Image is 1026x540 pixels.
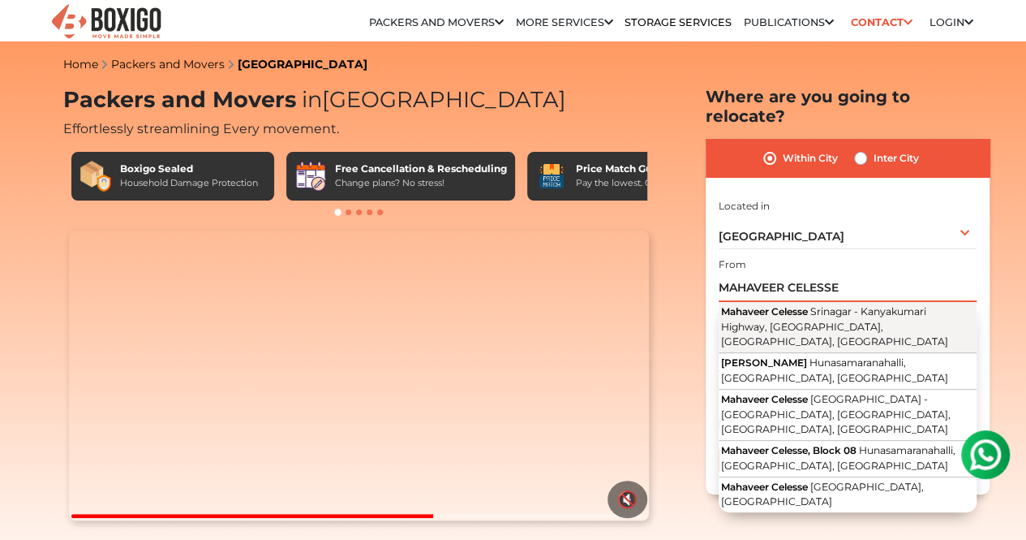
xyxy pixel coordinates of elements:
[744,16,834,28] a: Publications
[719,229,844,244] span: [GEOGRAPHIC_DATA]
[874,149,919,168] label: Inter City
[719,441,977,477] button: Mahaveer Celesse, Block 08 Hunasamaranahalli, [GEOGRAPHIC_DATA], [GEOGRAPHIC_DATA]
[721,444,856,456] span: Mahaveer Celesse, Block 08
[721,356,948,384] span: Hunasamaranahalli, [GEOGRAPHIC_DATA], [GEOGRAPHIC_DATA]
[929,16,972,28] a: Login
[63,121,339,136] span: Effortlessly streamlining Every movement.
[535,160,568,192] img: Price Match Guarantee
[576,176,699,190] div: Pay the lowest. Guaranteed!
[783,149,838,168] label: Within City
[625,16,732,28] a: Storage Services
[302,86,322,113] span: in
[238,57,367,71] a: [GEOGRAPHIC_DATA]
[576,162,699,176] div: Price Match Guarantee
[719,353,977,390] button: [PERSON_NAME] Hunasamaranahalli, [GEOGRAPHIC_DATA], [GEOGRAPHIC_DATA]
[79,160,112,192] img: Boxigo Sealed
[16,16,49,49] img: whatsapp-icon.svg
[335,162,507,176] div: Free Cancellation & Rescheduling
[719,302,977,353] button: Mahaveer Celesse Srinagar - Kanyakumari Highway, [GEOGRAPHIC_DATA], [GEOGRAPHIC_DATA], [GEOGRAPHI...
[721,393,951,435] span: [GEOGRAPHIC_DATA] - [GEOGRAPHIC_DATA], [GEOGRAPHIC_DATA], [GEOGRAPHIC_DATA], [GEOGRAPHIC_DATA]
[719,199,770,214] label: Located in
[721,444,955,472] span: Hunasamaranahalli, [GEOGRAPHIC_DATA], [GEOGRAPHIC_DATA]
[721,356,807,369] span: [PERSON_NAME]
[120,162,258,176] div: Boxigo Sealed
[296,86,566,113] span: [GEOGRAPHIC_DATA]
[719,257,746,272] label: From
[721,481,924,508] span: [GEOGRAPHIC_DATA], [GEOGRAPHIC_DATA]
[607,481,647,518] button: 🔇
[516,16,613,28] a: More services
[719,390,977,441] button: Mahaveer Celesse [GEOGRAPHIC_DATA] - [GEOGRAPHIC_DATA], [GEOGRAPHIC_DATA], [GEOGRAPHIC_DATA], [GE...
[111,57,225,71] a: Packers and Movers
[719,274,977,302] input: Select Building or Nearest Landmark
[294,160,327,192] img: Free Cancellation & Rescheduling
[69,231,649,521] video: Your browser does not support the video tag.
[721,393,808,405] span: Mahaveer Celesse
[721,481,808,493] span: Mahaveer Celesse
[369,16,504,28] a: Packers and Movers
[335,176,507,190] div: Change plans? No stress!
[120,176,258,190] div: Household Damage Protection
[706,87,990,126] h2: Where are you going to relocate?
[719,477,977,513] button: Mahaveer Celesse [GEOGRAPHIC_DATA], [GEOGRAPHIC_DATA]
[845,10,917,35] a: Contact
[49,2,163,42] img: Boxigo
[63,87,655,114] h1: Packers and Movers
[63,57,98,71] a: Home
[721,305,948,348] span: Srinagar - Kanyakumari Highway, [GEOGRAPHIC_DATA], [GEOGRAPHIC_DATA], [GEOGRAPHIC_DATA]
[721,305,808,318] span: Mahaveer Celesse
